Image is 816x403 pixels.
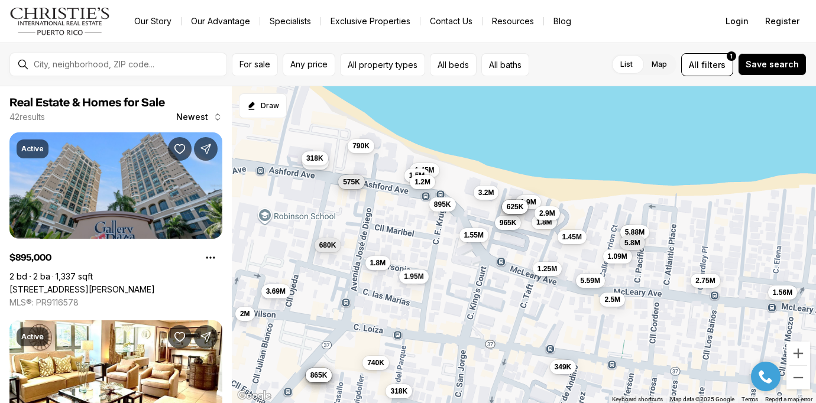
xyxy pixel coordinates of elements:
span: 5.8M [624,238,640,248]
button: 1.55M [459,227,488,242]
span: 318K [306,154,323,163]
span: 965K [500,218,517,227]
button: 1.5M [404,168,430,182]
span: 5.88M [625,227,645,237]
a: Terms (opens in new tab) [741,396,758,402]
p: Active [21,332,44,342]
span: 3.2M [478,187,494,197]
span: 2M [240,308,250,318]
span: 1.5M [409,170,425,180]
span: 945K [307,157,324,167]
a: Exclusive Properties [321,13,420,30]
button: 575K [338,174,365,188]
span: All [689,58,699,71]
button: 1.95M [399,269,428,283]
button: Zoom in [786,342,810,365]
span: 1 [730,51,733,61]
span: 1.09M [608,252,627,261]
button: Login [718,9,756,33]
button: Any price [283,53,335,76]
button: 1.9M [516,195,541,209]
button: 318K [302,151,328,165]
button: Save search [738,53,807,76]
button: Allfilters1 [681,53,733,76]
button: Start drawing [239,93,287,118]
button: 1.8M [532,215,557,229]
button: 2.75M [691,273,720,287]
button: Register [758,9,807,33]
button: 865K [306,368,332,382]
button: 790K [348,138,374,152]
span: Login [726,17,749,26]
button: Zoom out [786,366,810,389]
a: Our Story [125,13,181,30]
span: 680K [319,240,336,249]
span: 349K [555,362,572,372]
span: 625K [507,201,524,211]
span: 1.25M [537,264,557,273]
label: List [611,54,642,75]
button: 1.25M [533,261,562,275]
span: Save search [746,60,799,69]
span: 1.9M [520,197,536,207]
p: 42 results [9,112,45,122]
span: 1.8M [370,258,386,267]
a: Report a map error [765,396,812,402]
button: 965K [495,216,522,230]
button: All beds [430,53,477,76]
a: logo [9,7,111,35]
a: Blog [544,13,581,30]
span: filters [701,58,726,71]
span: 1.95M [404,271,423,281]
span: 1.2M [415,177,430,187]
span: 1.8M [536,217,552,227]
button: For sale [232,53,278,76]
a: Our Advantage [182,13,260,30]
a: Resources [483,13,543,30]
span: 1.45M [562,232,582,242]
a: Specialists [260,13,320,30]
button: 3.2M [474,185,499,199]
a: 103 DE DIEGO AVENUE #1603, SAN JUAN PR, 00911 [9,284,155,295]
button: Share Property [194,325,218,349]
button: All baths [481,53,529,76]
span: 2.9M [539,208,555,217]
span: 895K [434,200,451,209]
span: 3.69M [266,286,286,295]
button: Contact Us [420,13,482,30]
button: Property options [199,246,222,269]
span: For sale [239,60,270,69]
button: 1.45M [410,163,439,177]
span: Register [765,17,799,26]
button: 1.8M [365,255,391,269]
button: 680K [315,238,341,252]
button: 1.2M [410,175,435,189]
span: 865K [310,370,328,379]
button: 1.09M [603,249,632,264]
button: 5.88M [620,225,649,239]
span: 790K [352,141,370,150]
button: 2.9M [535,206,560,220]
button: 625K [502,199,529,213]
span: 740K [367,357,384,367]
button: 5.8M [620,236,645,250]
button: 740K [362,355,389,369]
button: Newest [169,105,229,129]
button: 945K [302,155,329,169]
span: 318K [390,386,407,395]
span: Newest [176,112,208,122]
span: 5.59M [581,275,600,285]
span: Map data ©2025 Google [670,396,734,402]
button: Save Property: 103 DE DIEGO AVENUE #1603 [168,137,192,161]
button: 5.59M [576,273,605,287]
span: Real Estate & Homes for Sale [9,97,165,109]
p: Active [21,144,44,154]
button: All property types [340,53,425,76]
button: 2M [235,306,255,320]
button: 3.69M [261,284,290,298]
span: 1.55M [464,230,484,239]
button: Share Property [194,137,218,161]
span: 1.45M [415,165,434,175]
button: 895K [429,197,456,212]
button: 1.45M [558,230,587,244]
